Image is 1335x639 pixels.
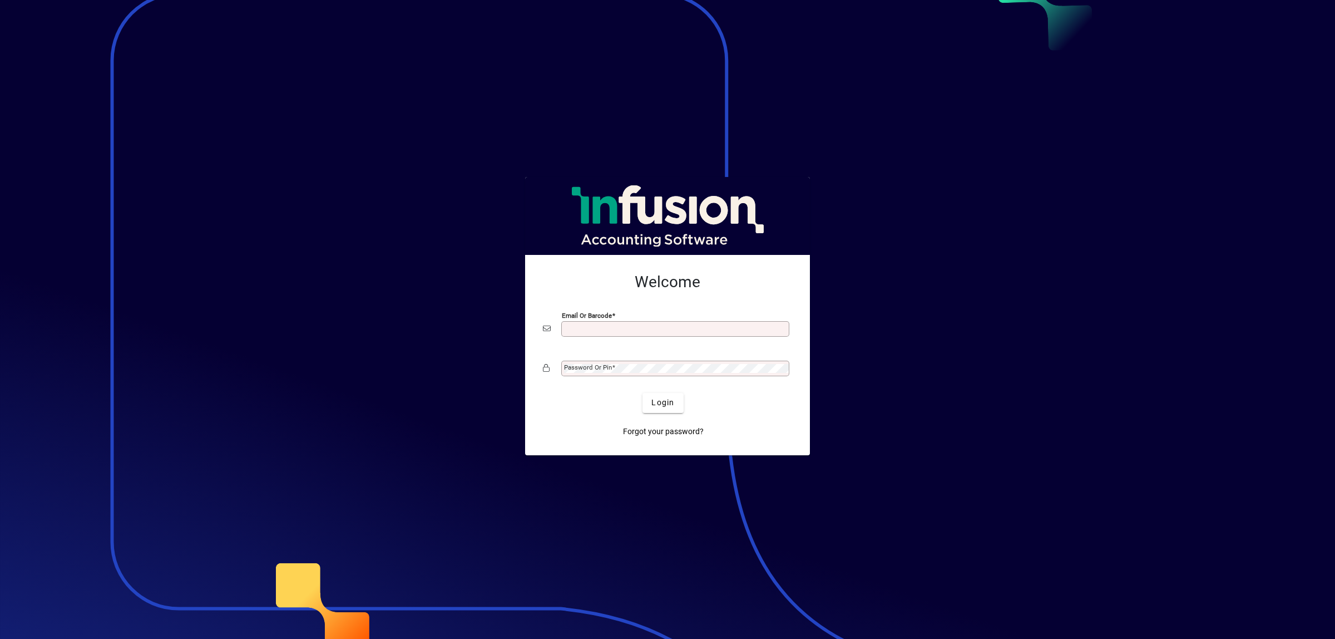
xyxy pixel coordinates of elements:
button: Login [642,393,683,413]
mat-label: Email or Barcode [562,311,612,319]
span: Forgot your password? [623,426,704,438]
mat-label: Password or Pin [564,363,612,371]
span: Login [651,397,674,409]
a: Forgot your password? [619,422,708,442]
h2: Welcome [543,273,792,292]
